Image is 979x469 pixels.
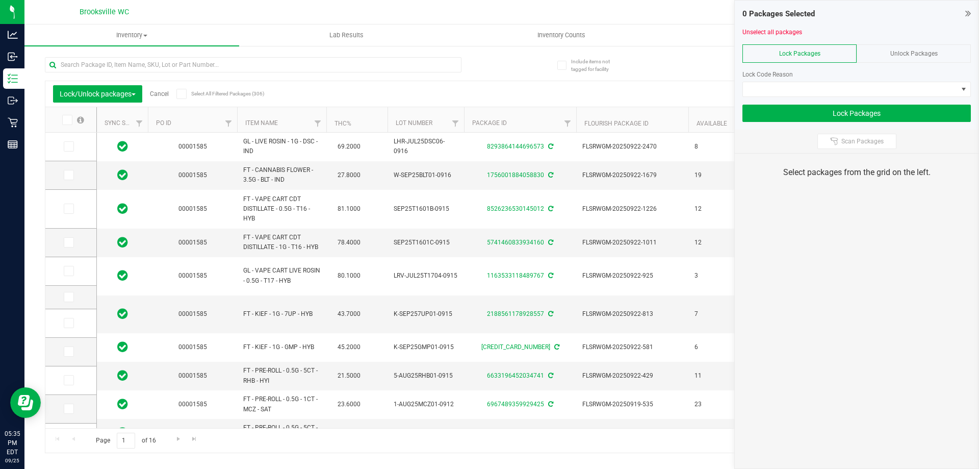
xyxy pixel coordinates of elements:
span: In Sync [117,139,128,154]
button: Lock/Unlock packages [53,85,142,103]
span: Lock Code Reason [742,71,793,78]
span: Sync from Compliance System [547,171,553,179]
a: 6633196452034741 [487,372,544,379]
span: 6 [694,342,733,352]
a: Flourish Package ID [584,120,649,127]
a: 5741460833934160 [487,239,544,246]
a: Lab Results [239,24,454,46]
a: 00001585 [178,239,207,246]
span: 27.8000 [332,168,366,183]
span: Include items not tagged for facility [571,58,622,73]
span: 69.2000 [332,139,366,154]
span: 19 [694,170,733,180]
span: 1-AUG25MCZ01-0912 [394,400,458,409]
span: Sync from Compliance System [547,401,553,408]
a: Cancel [150,90,169,97]
span: 45.2000 [332,340,366,355]
span: 3 [694,271,733,281]
iframe: Resource center [10,387,41,418]
span: 22.7000 [332,426,366,440]
span: FLSRWGM-20250919-535 [582,400,682,409]
span: FLSRWGM-20250922-429 [582,371,682,381]
inline-svg: Inbound [8,52,18,62]
a: Item Name [245,119,278,127]
span: Scan Packages [841,137,884,145]
inline-svg: Inventory [8,73,18,84]
span: Sync from Compliance System [547,205,553,212]
span: 23 [694,400,733,409]
span: Sync from Compliance System [553,343,559,351]
span: FT - KIEF - 1G - GMP - HYB [243,342,320,352]
a: 2188561178928557 [487,310,544,317]
span: GL - VAPE CART LIVE ROSIN - 0.5G - T17 - HYB [243,266,320,285]
span: 21.5000 [332,368,366,383]
a: 1756001884058830 [487,171,544,179]
span: FT - PRE-ROLL - 0.5G - 5CT - RHB - HYI [243,366,320,385]
span: Select All Filtered Packages (306) [191,91,242,96]
span: Lab Results [316,31,377,40]
span: Lock Packages [779,50,820,57]
inline-svg: Outbound [8,95,18,106]
a: Go to the last page [187,433,202,447]
span: FLSRWGM-20250922-813 [582,309,682,319]
span: FT - KIEF - 1G - 7UP - HYB [243,309,320,319]
a: 00001585 [178,143,207,150]
a: 6967489359929425 [487,401,544,408]
span: FT - PRE-ROLL - 0.5G - 1CT - MCZ - SAT [243,394,320,414]
a: Inventory Counts [454,24,668,46]
span: FT - VAPE CART CDT DISTILLATE - 1G - T16 - HYB [243,233,320,252]
a: Filter [447,115,464,132]
span: 12 [694,238,733,248]
span: In Sync [117,426,128,440]
a: 8526236530145012 [487,205,544,212]
span: 8 [694,142,733,152]
p: 05:35 PM EDT [5,429,20,457]
inline-svg: Retail [8,117,18,128]
a: Filter [131,115,148,132]
span: Page of 16 [87,433,164,449]
span: Inventory [24,31,239,40]
p: 09/25 [5,457,20,464]
span: 12 [694,204,733,214]
span: Sync from Compliance System [547,310,553,317]
button: Scan Packages [817,134,896,149]
a: Filter [559,115,576,132]
inline-svg: Analytics [8,30,18,40]
a: Sync Status [105,119,144,127]
a: Go to the next page [171,433,186,447]
span: FT - CANNABIS FLOWER - 3.5G - BLT - IND [243,165,320,185]
span: FLSRWGM-20250922-1226 [582,204,682,214]
span: FT - VAPE CART CDT DISTILLATE - 0.5G - T16 - HYB [243,194,320,224]
span: In Sync [117,397,128,411]
a: 1163533118489767 [487,272,544,279]
div: Select packages from the grid on the left. [748,166,966,179]
a: 00001585 [178,372,207,379]
input: 1 [117,433,135,449]
a: Lot Number [396,119,432,127]
span: Lock/Unlock packages [60,90,136,98]
span: 23.6000 [332,397,366,412]
a: 00001585 [178,171,207,179]
span: Unlock Packages [890,50,938,57]
span: GL - LIVE ROSIN - 1G - DSC - IND [243,137,320,156]
a: 8293864144696573 [487,143,544,150]
span: 78.4000 [332,235,366,250]
a: Filter [310,115,326,132]
a: [CREDIT_CARD_NUMBER] [481,343,550,351]
span: FLSRWGM-20250922-2470 [582,142,682,152]
button: Lock Packages [742,105,971,122]
a: Unselect all packages [742,29,802,36]
span: LHR-JUL25DSC06-0916 [394,137,458,156]
span: FLSRWGM-20250922-925 [582,271,682,281]
span: FLSRWGM-20250922-1679 [582,170,682,180]
span: 43.7000 [332,307,366,322]
span: 11 [694,371,733,381]
span: In Sync [117,368,128,383]
span: In Sync [117,168,128,182]
span: 7 [694,309,733,319]
span: SEP25T1601C-0915 [394,238,458,248]
span: In Sync [117,340,128,354]
a: 00001585 [178,310,207,317]
span: In Sync [117,235,128,250]
span: In Sync [117,307,128,321]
